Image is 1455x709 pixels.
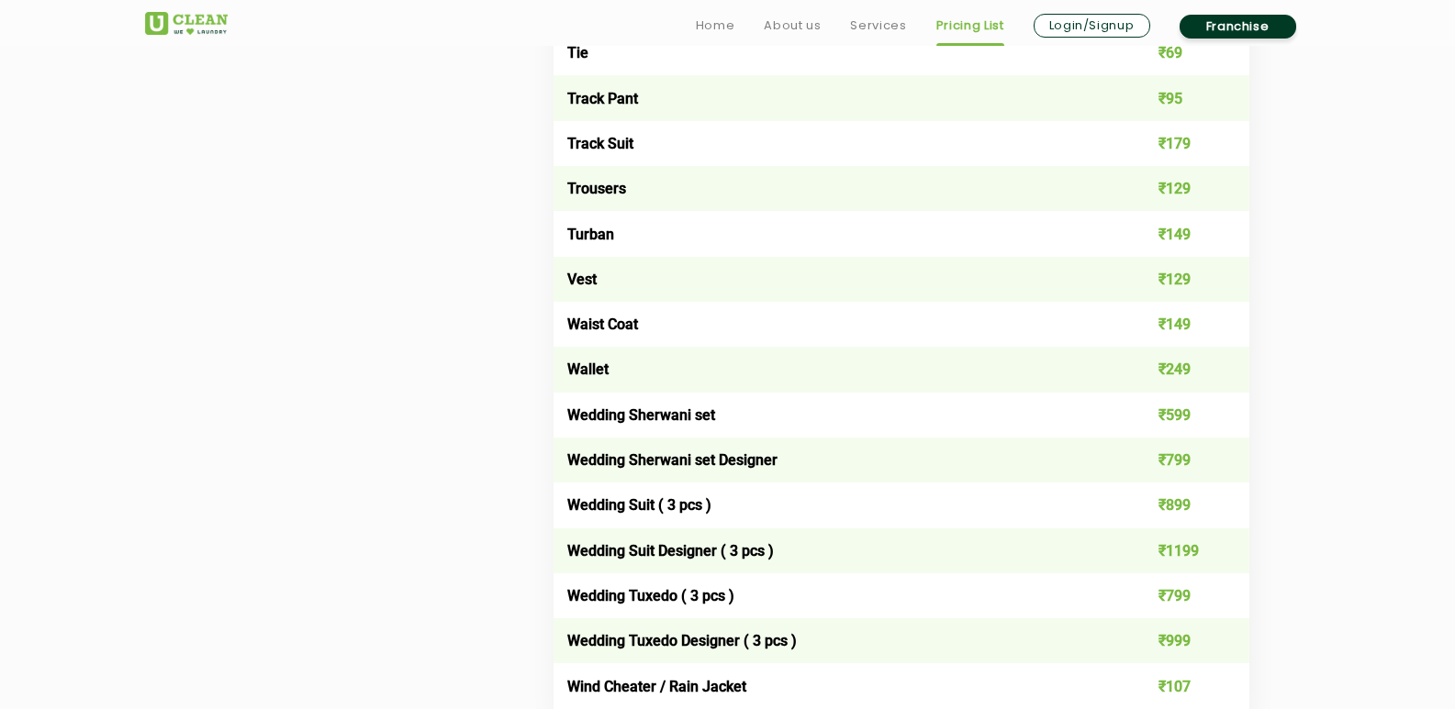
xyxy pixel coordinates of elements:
td: Track Suit [554,121,1111,166]
td: Track Pant [554,75,1111,120]
td: Wedding Sherwani set Designer [554,438,1111,482]
td: ₹799 [1110,438,1249,482]
td: Wedding Tuxedo Designer ( 3 pcs ) [554,618,1111,663]
td: ₹999 [1110,618,1249,663]
td: Wedding Suit Designer ( 3 pcs ) [554,528,1111,573]
td: Wind Cheater / Rain Jacket [554,663,1111,708]
td: Trousers [554,166,1111,211]
td: ₹149 [1110,211,1249,256]
td: Wallet [554,347,1111,392]
a: Home [696,15,735,37]
td: Wedding Suit ( 3 pcs ) [554,482,1111,527]
td: Vest [554,257,1111,302]
td: ₹149 [1110,302,1249,347]
td: ₹899 [1110,482,1249,527]
a: About us [764,15,821,37]
a: Services [850,15,906,37]
td: ₹69 [1110,30,1249,75]
td: ₹129 [1110,166,1249,211]
td: ₹95 [1110,75,1249,120]
a: Login/Signup [1034,14,1150,38]
img: UClean Laundry and Dry Cleaning [145,12,228,35]
td: ₹599 [1110,393,1249,438]
td: ₹179 [1110,121,1249,166]
td: Waist Coat [554,302,1111,347]
td: ₹799 [1110,573,1249,618]
td: Turban [554,211,1111,256]
a: Franchise [1180,15,1296,39]
td: Tie [554,30,1111,75]
td: Wedding Sherwani set [554,393,1111,438]
a: Pricing List [936,15,1004,37]
td: ₹249 [1110,347,1249,392]
td: ₹1199 [1110,528,1249,573]
td: ₹129 [1110,257,1249,302]
td: Wedding Tuxedo ( 3 pcs ) [554,573,1111,618]
td: ₹107 [1110,663,1249,708]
